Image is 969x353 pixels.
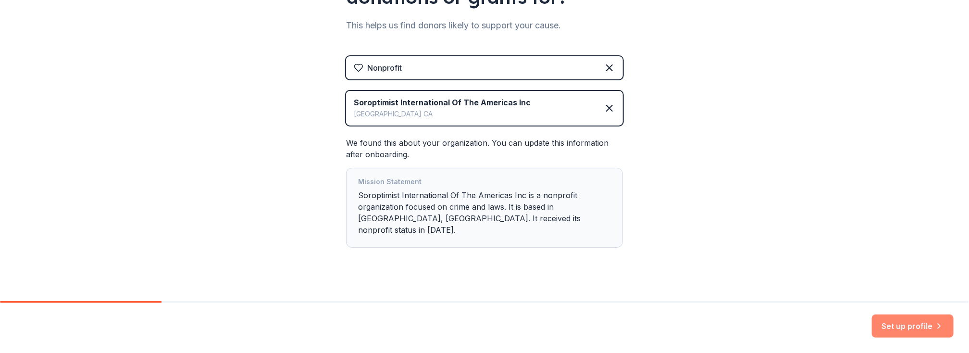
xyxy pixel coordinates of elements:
div: This helps us find donors likely to support your cause. [346,18,623,33]
div: [GEOGRAPHIC_DATA] CA [354,108,531,120]
button: Set up profile [872,315,954,338]
div: Nonprofit [367,62,402,74]
div: We found this about your organization. You can update this information after onboarding. [346,137,623,248]
div: Soroptimist International Of The Americas Inc is a nonprofit organization focused on crime and la... [358,176,611,240]
div: Mission Statement [358,176,611,189]
div: Soroptimist International Of The Americas Inc [354,97,531,108]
